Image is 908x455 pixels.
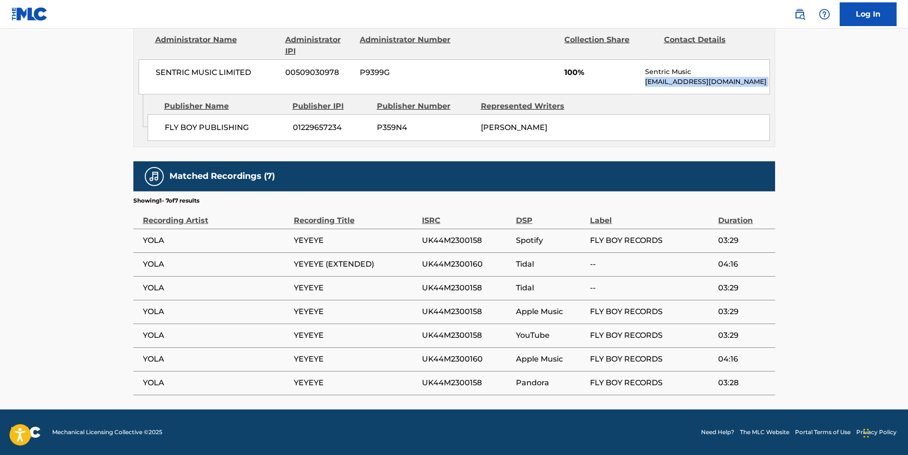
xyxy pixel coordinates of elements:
[740,428,789,436] a: The MLC Website
[516,235,585,246] span: Spotify
[840,2,897,26] a: Log In
[815,5,834,24] div: Help
[285,34,353,57] div: Administrator IPI
[143,205,289,226] div: Recording Artist
[718,205,770,226] div: Duration
[360,34,452,57] div: Administrator Number
[422,259,511,270] span: UK44M2300160
[422,353,511,365] span: UK44M2300160
[169,171,275,182] h5: Matched Recordings (7)
[790,5,809,24] a: Public Search
[590,330,713,341] span: FLY BOY RECORDS
[294,259,417,270] span: YEYEYE (EXTENDED)
[863,419,869,447] div: Drag
[794,9,805,20] img: search
[143,330,289,341] span: YOLA
[422,306,511,317] span: UK44M2300158
[795,428,851,436] a: Portal Terms of Use
[718,259,770,270] span: 04:16
[481,123,547,132] span: [PERSON_NAME]
[819,9,830,20] img: help
[856,428,897,436] a: Privacy Policy
[422,330,511,341] span: UK44M2300158
[645,77,769,87] p: [EMAIL_ADDRESS][DOMAIN_NAME]
[155,34,278,57] div: Administrator Name
[422,235,511,246] span: UK44M2300158
[143,353,289,365] span: YOLA
[133,196,199,205] p: Showing 1 - 7 of 7 results
[143,377,289,389] span: YOLA
[143,259,289,270] span: YOLA
[422,282,511,294] span: UK44M2300158
[861,409,908,455] iframe: Chat Widget
[52,428,162,436] span: Mechanical Licensing Collective © 2025
[360,67,452,78] span: P9399G
[11,7,48,21] img: MLC Logo
[422,205,511,226] div: ISRC
[590,235,713,246] span: FLY BOY RECORDS
[293,122,370,133] span: 01229657234
[718,282,770,294] span: 03:29
[645,67,769,77] p: Sentric Music
[294,353,417,365] span: YEYEYE
[590,353,713,365] span: FLY BOY RECORDS
[564,34,656,57] div: Collection Share
[516,377,585,389] span: Pandora
[377,101,474,112] div: Publisher Number
[516,330,585,341] span: YouTube
[156,67,279,78] span: SENTRIC MUSIC LIMITED
[294,205,417,226] div: Recording Title
[143,282,289,294] span: YOLA
[590,377,713,389] span: FLY BOY RECORDS
[294,282,417,294] span: YEYEYE
[516,259,585,270] span: Tidal
[701,428,734,436] a: Need Help?
[718,330,770,341] span: 03:29
[516,282,585,294] span: Tidal
[516,306,585,317] span: Apple Music
[718,235,770,246] span: 03:29
[590,259,713,270] span: --
[516,353,585,365] span: Apple Music
[718,377,770,389] span: 03:28
[285,67,353,78] span: 00509030978
[294,377,417,389] span: YEYEYE
[481,101,578,112] div: Represented Writers
[664,34,756,57] div: Contact Details
[149,171,160,182] img: Matched Recordings
[143,306,289,317] span: YOLA
[590,282,713,294] span: --
[294,235,417,246] span: YEYEYE
[164,101,285,112] div: Publisher Name
[294,330,417,341] span: YEYEYE
[564,67,638,78] span: 100%
[590,205,713,226] div: Label
[377,122,474,133] span: P359N4
[516,205,585,226] div: DSP
[422,377,511,389] span: UK44M2300158
[718,353,770,365] span: 04:16
[590,306,713,317] span: FLY BOY RECORDS
[143,235,289,246] span: YOLA
[292,101,370,112] div: Publisher IPI
[11,427,41,438] img: logo
[165,122,286,133] span: FLY BOY PUBLISHING
[718,306,770,317] span: 03:29
[294,306,417,317] span: YEYEYE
